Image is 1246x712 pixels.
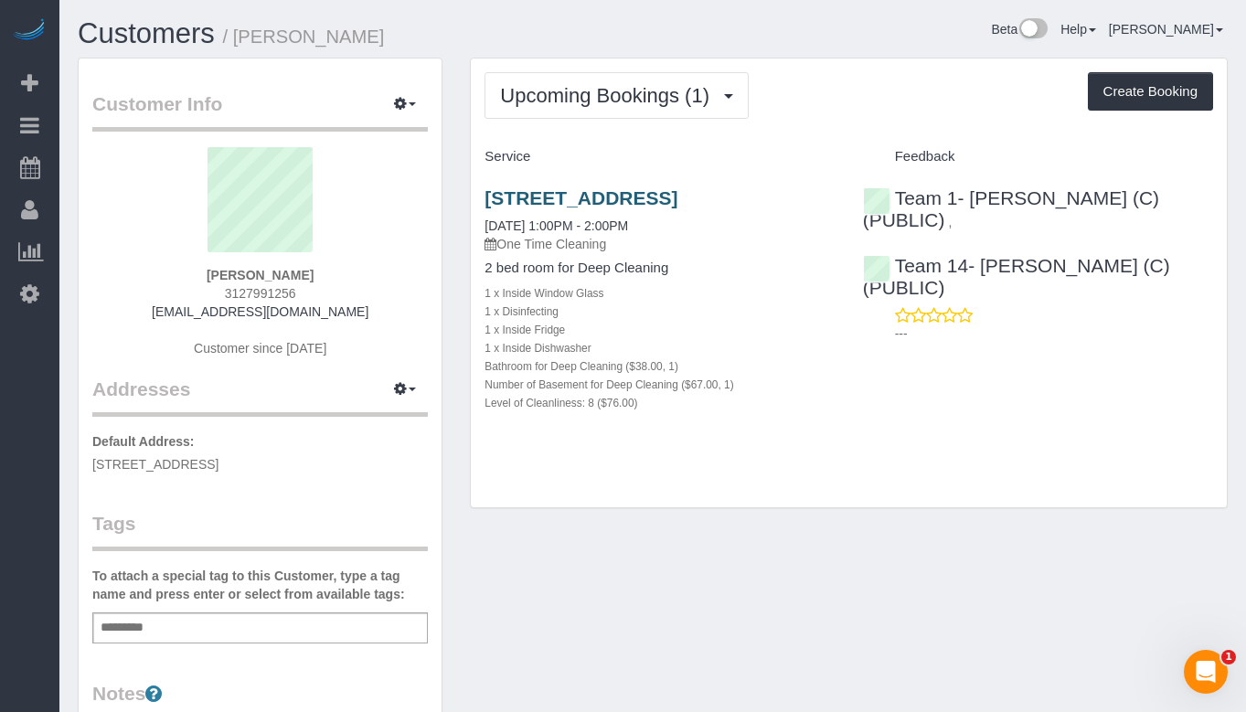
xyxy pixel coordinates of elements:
[223,27,385,47] small: / [PERSON_NAME]
[485,324,565,336] small: 1 x Inside Fridge
[92,432,195,451] label: Default Address:
[485,305,559,318] small: 1 x Disinfecting
[485,360,678,373] small: Bathroom for Deep Cleaning ($38.00, 1)
[863,255,1170,298] a: Team 14- [PERSON_NAME] (C) (PUBLIC)
[485,187,677,208] a: [STREET_ADDRESS]
[485,287,603,300] small: 1 x Inside Window Glass
[92,567,428,603] label: To attach a special tag to this Customer, type a tag name and press enter or select from availabl...
[863,187,1159,230] a: Team 1- [PERSON_NAME] (C)(PUBLIC)
[500,84,719,107] span: Upcoming Bookings (1)
[152,304,368,319] a: [EMAIL_ADDRESS][DOMAIN_NAME]
[1221,650,1236,664] span: 1
[225,286,296,301] span: 3127991256
[194,341,326,356] span: Customer since [DATE]
[1184,650,1228,694] iframe: Intercom live chat
[1109,22,1223,37] a: [PERSON_NAME]
[92,457,218,472] span: [STREET_ADDRESS]
[1017,18,1048,42] img: New interface
[485,72,749,119] button: Upcoming Bookings (1)
[485,378,733,391] small: Number of Basement for Deep Cleaning ($67.00, 1)
[895,324,1213,343] p: ---
[207,268,314,282] strong: [PERSON_NAME]
[11,18,48,44] img: Automaid Logo
[92,510,428,551] legend: Tags
[92,90,428,132] legend: Customer Info
[485,342,591,355] small: 1 x Inside Dishwasher
[1060,22,1096,37] a: Help
[1088,72,1213,111] button: Create Booking
[485,218,628,233] a: [DATE] 1:00PM - 2:00PM
[948,215,952,229] span: ,
[485,149,835,165] h4: Service
[485,235,835,253] p: One Time Cleaning
[78,17,215,49] a: Customers
[485,397,637,409] small: Level of Cleanliness: 8 ($76.00)
[863,149,1213,165] h4: Feedback
[485,260,835,276] h4: 2 bed room for Deep Cleaning
[991,22,1048,37] a: Beta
